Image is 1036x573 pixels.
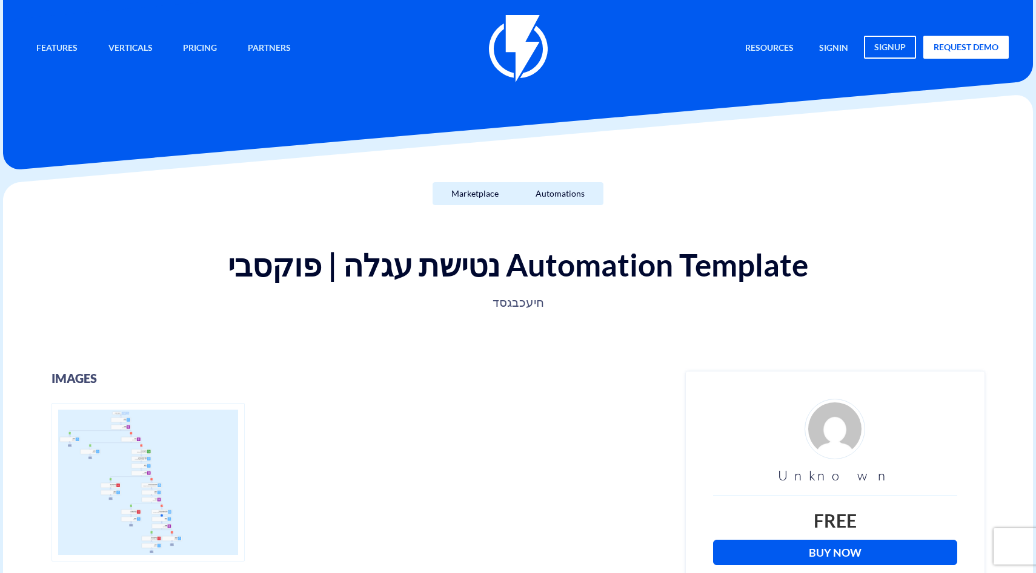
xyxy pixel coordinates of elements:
[923,36,1009,59] a: request demo
[805,399,865,459] img: d4fe36f24926ae2e6254bfc5557d6d03
[51,372,668,385] h3: images
[15,247,1021,281] h1: נטישת עגלה | פוקסבי Automation Template
[713,540,957,565] a: Buy Now
[99,36,162,62] a: Verticals
[27,36,87,62] a: Features
[713,468,957,483] h3: Unknown
[713,508,957,534] div: Free
[810,36,857,62] a: signin
[174,36,226,62] a: Pricing
[433,182,517,205] a: Marketplace
[864,36,916,59] a: signup
[517,182,603,205] a: Automations
[736,36,803,62] a: Resources
[239,36,300,62] a: Partners
[116,294,920,311] p: חיעכבגסד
